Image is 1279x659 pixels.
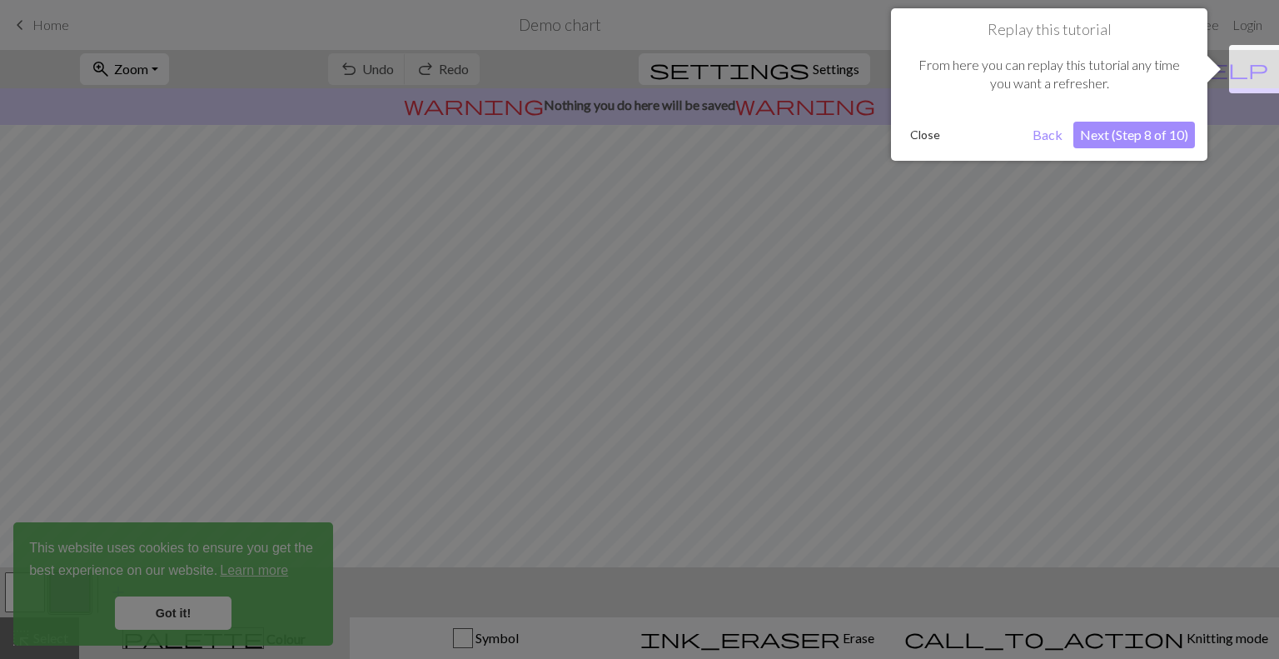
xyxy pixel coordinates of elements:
[903,21,1195,39] h1: Replay this tutorial
[891,8,1207,161] div: Replay this tutorial
[903,122,947,147] button: Close
[1073,122,1195,148] button: Next (Step 8 of 10)
[1026,122,1069,148] button: Back
[903,39,1195,110] div: From here you can replay this tutorial any time you want a refresher.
